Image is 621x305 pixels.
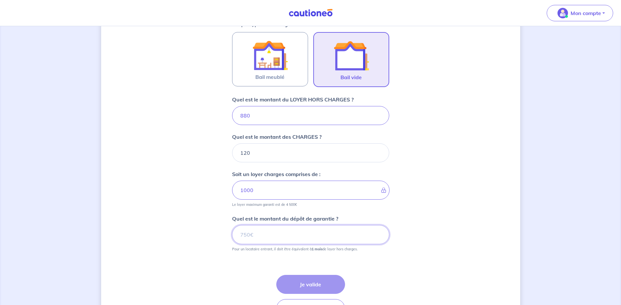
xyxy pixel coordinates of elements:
input: 80 € [232,143,389,162]
p: Quel est le montant des CHARGES ? [232,133,321,141]
img: illu_furnished_lease.svg [252,38,288,73]
input: - € [232,181,390,200]
p: Pour un locataire entrant, il doit être équivalent à de loyer hors charges. [232,247,357,251]
p: Soit un loyer charges comprises de : [232,170,320,178]
strong: 1 mois [312,247,322,251]
img: Cautioneo [286,9,335,17]
p: Quel est le montant du LOYER HORS CHARGES ? [232,96,354,103]
img: illu_empty_lease.svg [334,38,369,73]
p: Mon compte [571,9,601,17]
input: 750€ [232,106,389,125]
span: Bail meublé [255,73,284,81]
input: 750€ [232,225,389,244]
p: Le loyer maximum garanti est de 4 500€ [232,202,297,207]
p: De quel type de bail s’agit-il ? [232,22,389,27]
p: Quel est le montant du dépôt de garantie ? [232,215,338,223]
img: illu_account_valid_menu.svg [557,8,568,18]
span: Bail vide [340,73,362,81]
button: illu_account_valid_menu.svgMon compte [547,5,613,21]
